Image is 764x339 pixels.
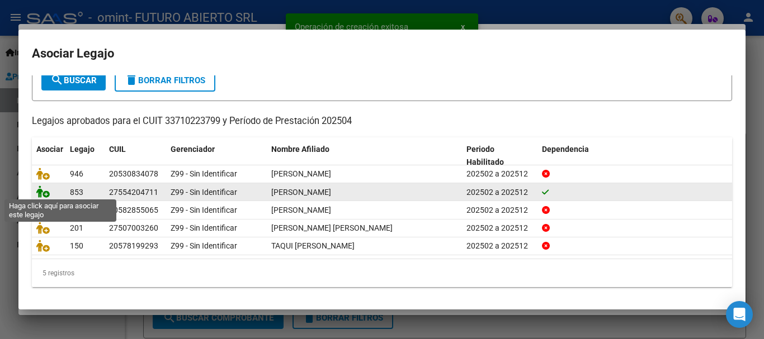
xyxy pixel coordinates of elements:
[466,186,533,199] div: 202502 a 202512
[271,241,355,250] span: TAQUI TIZIANO NAHUEL
[109,145,126,154] span: CUIL
[466,204,533,217] div: 202502 a 202512
[466,240,533,252] div: 202502 a 202512
[41,70,106,90] button: Buscar
[50,75,97,85] span: Buscar
[466,168,533,180] div: 202502 a 202512
[109,186,158,199] div: 27554204711
[271,223,393,232] span: GARCIA SALVI LUCIANA JULIETA
[109,222,158,235] div: 27507003260
[267,137,462,174] datatable-header-cell: Nombre Afiliado
[32,137,65,174] datatable-header-cell: Asociar
[171,145,215,154] span: Gerenciador
[271,206,331,214] span: CAMUSSO AGUSTIN ANDRES
[32,43,732,64] h2: Asociar Legajo
[70,206,83,214] span: 440
[125,73,138,87] mat-icon: delete
[50,73,64,87] mat-icon: search
[726,301,753,328] div: Open Intercom Messenger
[271,188,331,197] span: ALFONSO GIULIANA
[36,145,63,154] span: Asociar
[171,241,237,250] span: Z99 - Sin Identificar
[125,75,205,85] span: Borrar Filtros
[171,206,237,214] span: Z99 - Sin Identificar
[70,223,83,232] span: 201
[271,145,329,154] span: Nombre Afiliado
[32,114,732,128] p: Legajos aprobados para el CUIT 33710223799 y Período de Prestación 202504
[109,240,158,252] div: 20578199293
[171,169,237,178] span: Z99 - Sin Identificar
[171,188,237,197] span: Z99 - Sin Identificar
[109,168,158,180] div: 20530834078
[466,222,533,235] div: 202502 a 202512
[32,259,732,287] div: 5 registros
[70,145,95,154] span: Legajo
[271,169,331,178] span: RODRIGUEZ ORTIGOZA VALENTINO
[115,69,215,92] button: Borrar Filtros
[166,137,267,174] datatable-header-cell: Gerenciador
[65,137,105,174] datatable-header-cell: Legajo
[537,137,733,174] datatable-header-cell: Dependencia
[462,137,537,174] datatable-header-cell: Periodo Habilitado
[109,204,158,217] div: 20582855065
[70,241,83,250] span: 150
[105,137,166,174] datatable-header-cell: CUIL
[542,145,589,154] span: Dependencia
[70,188,83,197] span: 853
[171,223,237,232] span: Z99 - Sin Identificar
[70,169,83,178] span: 946
[466,145,504,166] span: Periodo Habilitado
